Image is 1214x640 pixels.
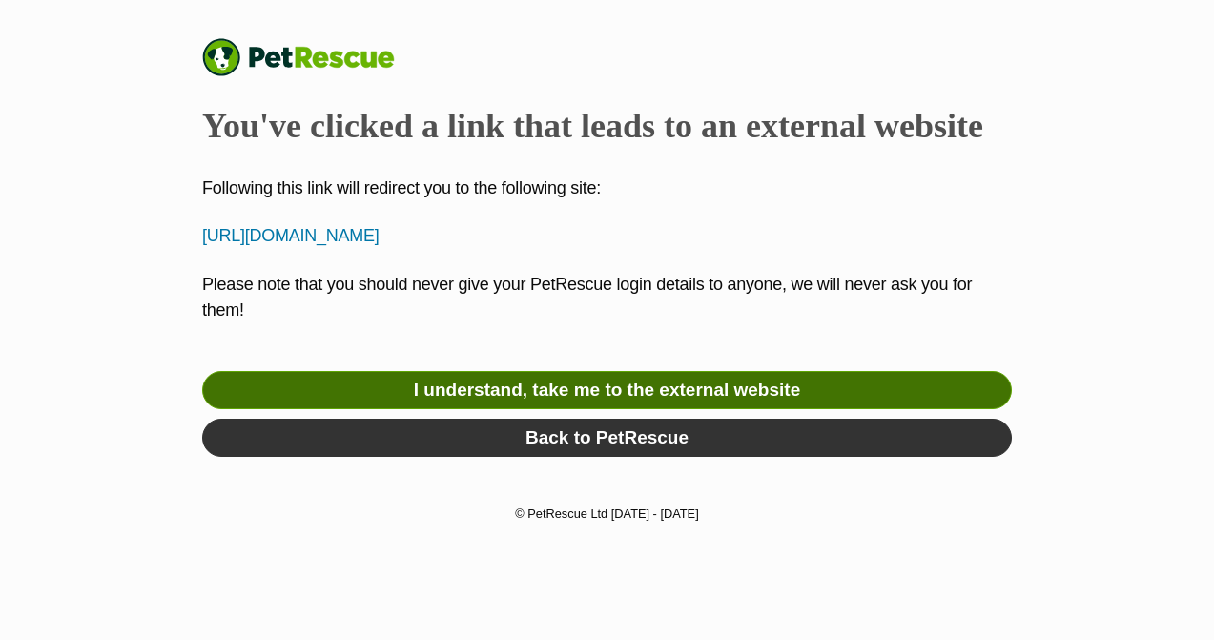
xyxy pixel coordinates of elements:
[202,175,1012,201] p: Following this link will redirect you to the following site:
[202,371,1012,409] a: I understand, take me to the external website
[202,272,1012,349] p: Please note that you should never give your PetRescue login details to anyone, we will never ask ...
[202,223,1012,249] p: [URL][DOMAIN_NAME]
[202,38,414,76] a: PetRescue
[202,419,1012,457] a: Back to PetRescue
[515,506,698,521] small: © PetRescue Ltd [DATE] - [DATE]
[202,105,1012,147] h2: You've clicked a link that leads to an external website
